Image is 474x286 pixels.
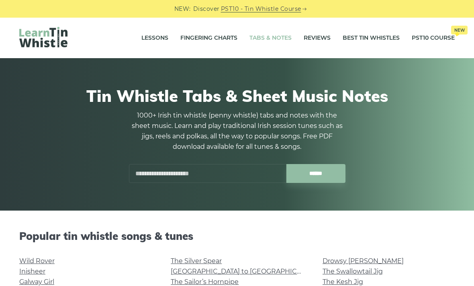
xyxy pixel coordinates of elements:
[19,268,45,275] a: Inisheer
[304,28,331,48] a: Reviews
[171,268,319,275] a: [GEOGRAPHIC_DATA] to [GEOGRAPHIC_DATA]
[412,28,455,48] a: PST10 CourseNew
[23,86,451,105] h1: Tin Whistle Tabs & Sheet Music Notes
[171,278,239,286] a: The Sailor’s Hornpipe
[19,27,67,47] img: LearnTinWhistle.com
[180,28,237,48] a: Fingering Charts
[129,110,345,152] p: 1000+ Irish tin whistle (penny whistle) tabs and notes with the sheet music. Learn and play tradi...
[343,28,400,48] a: Best Tin Whistles
[171,257,222,265] a: The Silver Spear
[323,268,383,275] a: The Swallowtail Jig
[323,278,363,286] a: The Kesh Jig
[19,257,55,265] a: Wild Rover
[323,257,404,265] a: Drowsy [PERSON_NAME]
[249,28,292,48] a: Tabs & Notes
[19,230,455,242] h2: Popular tin whistle songs & tunes
[19,278,54,286] a: Galway Girl
[451,26,468,34] span: New
[141,28,168,48] a: Lessons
